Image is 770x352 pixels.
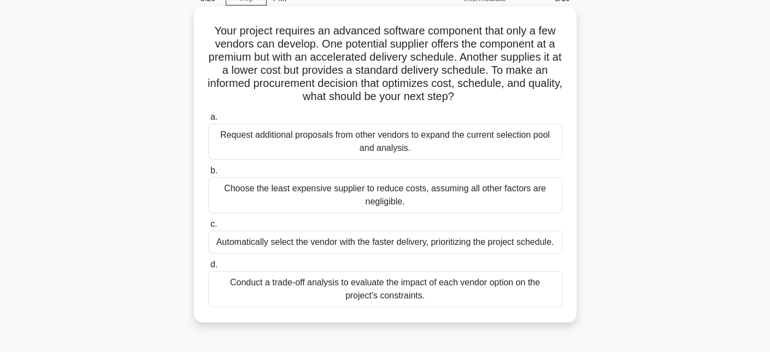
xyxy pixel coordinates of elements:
div: Request additional proposals from other vendors to expand the current selection pool and analysis. [208,124,562,160]
div: Conduct a trade-off analysis to evaluate the impact of each vendor option on the project's constr... [208,271,562,307]
span: c. [210,219,217,228]
span: d. [210,260,218,269]
div: Automatically select the vendor with the faster delivery, prioritizing the project schedule. [208,231,562,254]
div: Choose the least expensive supplier to reduce costs, assuming all other factors are negligible. [208,177,562,213]
h5: Your project requires an advanced software component that only a few vendors can develop. One pot... [207,24,563,104]
span: b. [210,166,218,175]
span: a. [210,112,218,121]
